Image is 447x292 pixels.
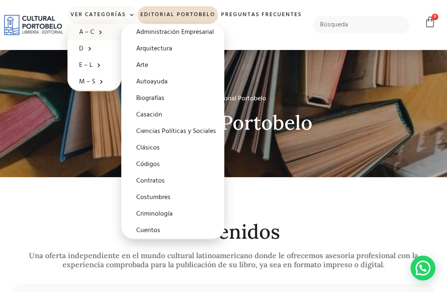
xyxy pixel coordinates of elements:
[121,24,224,40] a: Administración Empresarial
[121,57,224,74] a: Arte
[67,24,121,40] a: A – C
[11,112,436,134] h2: Editorial Portobelo
[11,251,436,269] h2: Una oferta independiente en el mundo cultural latinoamericano donde le ofrecemos asesoría profesi...
[121,24,224,240] ul: A – C
[432,14,438,20] span: 0
[121,107,224,123] a: Casación
[121,90,224,107] a: Biografías
[411,256,435,280] div: Contactar por WhatsApp
[137,6,218,24] a: Editorial Portobelo
[211,94,266,104] span: Editorial Portobelo
[121,206,224,222] a: Criminología
[121,140,224,156] a: Clásicos
[121,156,224,173] a: Códigos
[121,123,224,140] a: Ciencias Políticas y Sociales
[313,16,409,33] input: Búsqueda
[67,40,121,57] a: D
[121,222,224,239] a: Cuentos
[121,189,224,206] a: Costumbres
[424,16,436,28] a: 0
[67,24,121,91] ul: Ver Categorías
[67,57,121,74] a: E – L
[67,6,137,24] a: Ver Categorías
[67,74,121,90] a: M – S
[218,6,305,24] a: Preguntas frecuentes
[121,40,224,57] a: Arquitectura
[121,173,224,189] a: Contratos
[121,74,224,90] a: Autoayuda
[11,221,436,243] h2: Bienvenidos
